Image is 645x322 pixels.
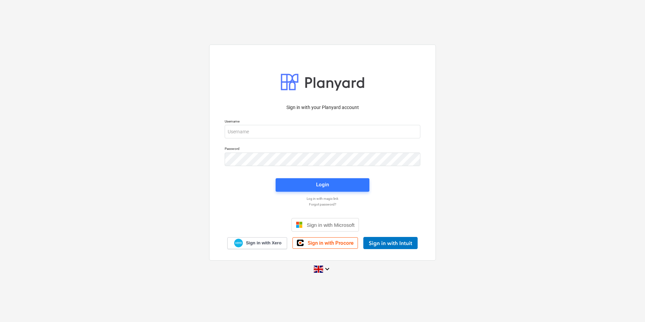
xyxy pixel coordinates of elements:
[225,119,420,125] p: Username
[323,265,331,273] i: keyboard_arrow_down
[316,180,329,189] div: Login
[221,202,424,207] a: Forgot password?
[225,104,420,111] p: Sign in with your Planyard account
[296,221,303,228] img: Microsoft logo
[225,125,420,138] input: Username
[221,196,424,201] a: Log in with magic link
[225,146,420,152] p: Password
[246,240,281,246] span: Sign in with Xero
[308,240,354,246] span: Sign in with Procore
[234,239,243,248] img: Xero logo
[227,237,287,249] a: Sign in with Xero
[276,178,369,192] button: Login
[292,237,358,249] a: Sign in with Procore
[307,222,355,228] span: Sign in with Microsoft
